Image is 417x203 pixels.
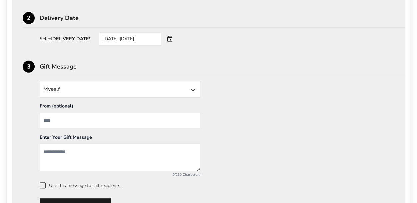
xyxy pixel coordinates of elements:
[40,182,394,188] label: Use this message for all recipients.
[40,112,200,129] input: From
[99,32,161,46] div: [DATE]-[DATE]
[40,143,200,171] textarea: Add a message
[23,12,35,24] div: 2
[23,61,35,73] div: 3
[40,37,91,41] div: Select
[40,64,405,70] div: Gift Message
[52,36,91,42] strong: DELIVERY DATE*
[40,15,405,21] div: Delivery Date
[40,172,200,177] div: 0/250 Characters
[40,134,200,143] div: Enter Your Gift Message
[40,81,200,98] input: State
[40,103,200,112] div: From (optional)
